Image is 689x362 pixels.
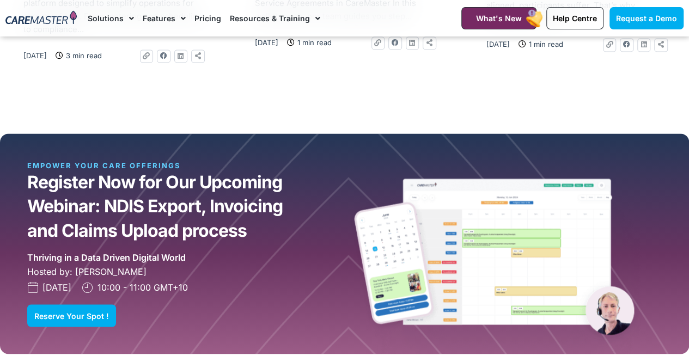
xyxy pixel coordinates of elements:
a: What's New [461,7,536,29]
div: Thriving in a Data Driven Digital World [27,251,186,265]
time: [DATE] [23,51,47,60]
a: [DATE] [27,280,71,293]
span: Request a Demo [616,14,677,23]
a: [DATE] [255,36,278,48]
img: CareMaster Logo [5,10,77,26]
time: [DATE] [486,40,510,48]
a: Request a Demo [609,7,684,29]
span: 1 min read [295,36,332,48]
div: EMPOWER YOUR CARE OFFERINGS [27,161,224,170]
a: 10:00 - 11:00 GMT+10 [82,280,188,293]
h2: Register Now for Our Upcoming Webinar: NDIS Export, Invoicing and Claims Upload process [27,170,290,243]
a: [DATE] [486,38,510,50]
a: [DATE] [23,50,47,62]
a: Help Centre [546,7,603,29]
span: 3 min read [63,50,102,62]
span: Reserve Your Spot ! [34,311,109,320]
a: Reserve Your Spot ! [27,304,116,327]
div: Hosted by: [PERSON_NAME] [27,265,345,278]
span: Help Centre [553,14,597,23]
time: [DATE] [255,38,278,47]
span: 1 min read [526,38,563,50]
span: What's New [476,14,522,23]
